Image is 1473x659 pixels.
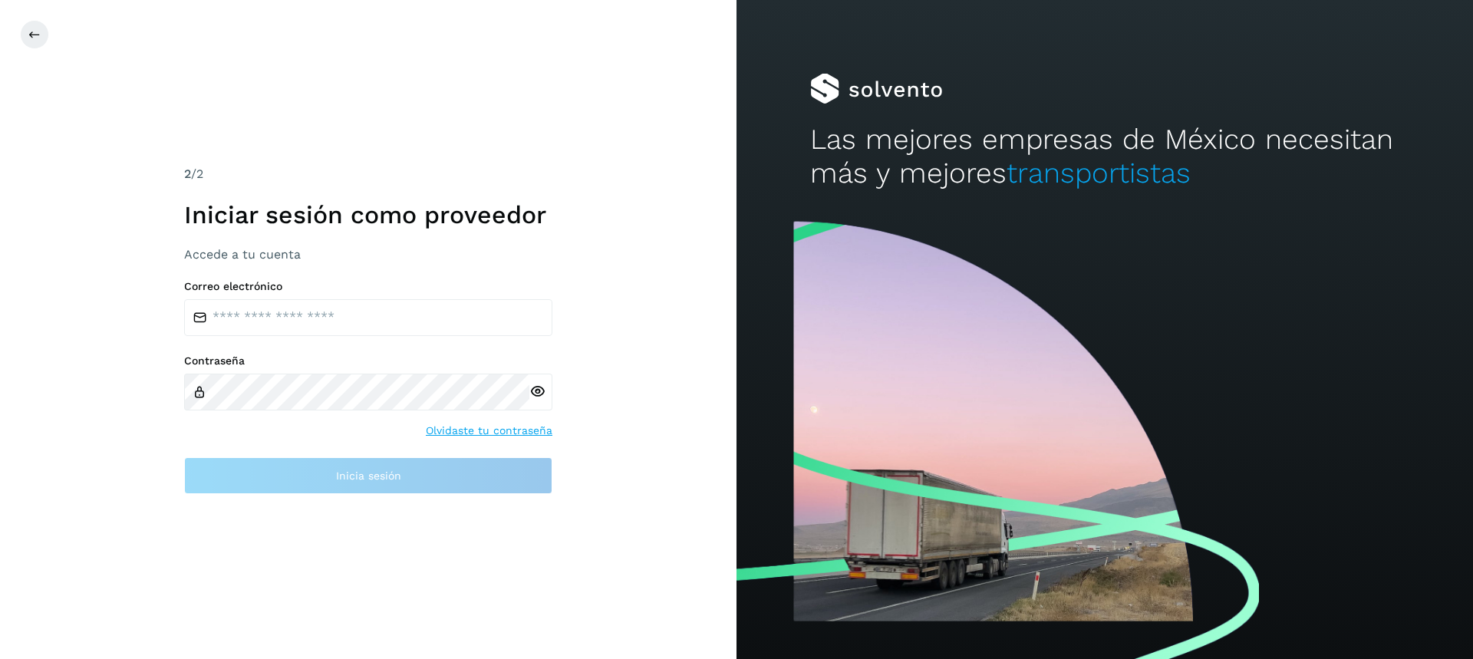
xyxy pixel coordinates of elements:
[184,280,552,293] label: Correo electrónico
[426,423,552,439] a: Olvidaste tu contraseña
[184,354,552,367] label: Contraseña
[810,123,1399,191] h2: Las mejores empresas de México necesitan más y mejores
[184,165,552,183] div: /2
[184,166,191,181] span: 2
[184,200,552,229] h1: Iniciar sesión como proveedor
[184,457,552,494] button: Inicia sesión
[184,247,552,262] h3: Accede a tu cuenta
[1007,157,1191,189] span: transportistas
[336,470,401,481] span: Inicia sesión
